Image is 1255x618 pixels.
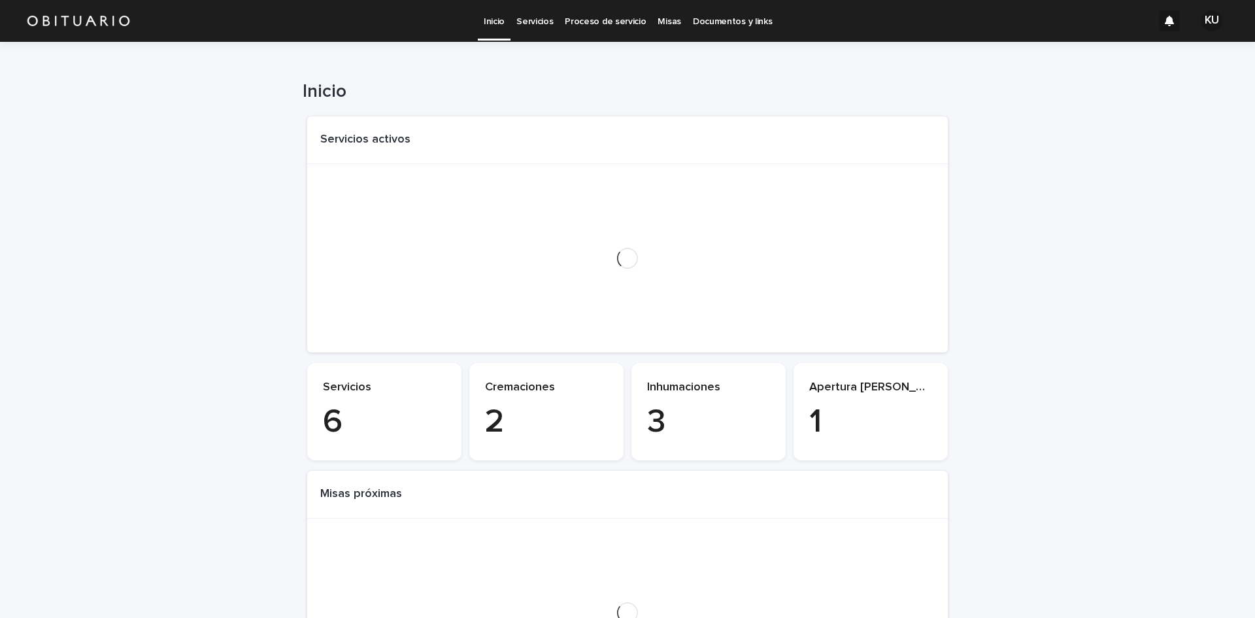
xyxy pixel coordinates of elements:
p: Cremaciones [485,381,608,395]
p: Servicios [323,381,446,395]
p: 6 [323,403,446,442]
h1: Misas próximas [320,487,402,502]
h1: Inicio [303,81,943,103]
p: 3 [647,403,770,442]
p: Apertura [PERSON_NAME] [809,381,932,395]
img: HUM7g2VNRLqGMmR9WVqf [26,8,131,34]
div: KU [1201,10,1222,31]
h1: Servicios activos [320,133,410,147]
p: Inhumaciones [647,381,770,395]
p: 1 [809,403,932,442]
p: 2 [485,403,608,442]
